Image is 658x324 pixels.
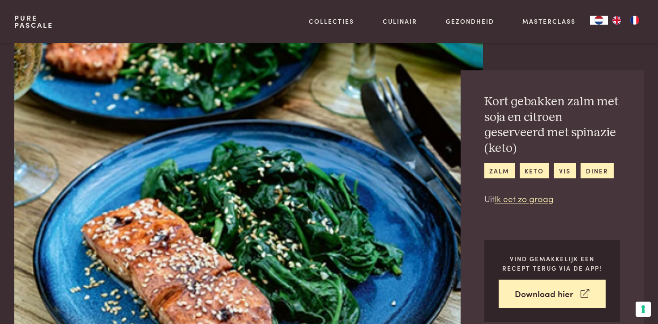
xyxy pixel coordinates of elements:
[554,163,576,178] a: vis
[446,17,494,26] a: Gezondheid
[581,163,613,178] a: diner
[499,280,606,308] a: Download hier
[383,17,417,26] a: Culinair
[608,16,644,25] ul: Language list
[590,16,644,25] aside: Language selected: Nederlands
[608,16,626,25] a: EN
[522,17,576,26] a: Masterclass
[499,254,606,272] p: Vind gemakkelijk een recept terug via de app!
[520,163,549,178] a: keto
[590,16,608,25] div: Language
[484,192,620,205] p: Uit
[626,16,644,25] a: FR
[484,163,515,178] a: zalm
[14,14,53,29] a: PurePascale
[495,192,554,204] a: Ik eet zo graag
[484,94,620,156] h2: Kort gebakken zalm met soja en citroen geserveerd met spinazie (keto)
[636,302,651,317] button: Uw voorkeuren voor toestemming voor trackingtechnologieën
[309,17,354,26] a: Collecties
[590,16,608,25] a: NL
